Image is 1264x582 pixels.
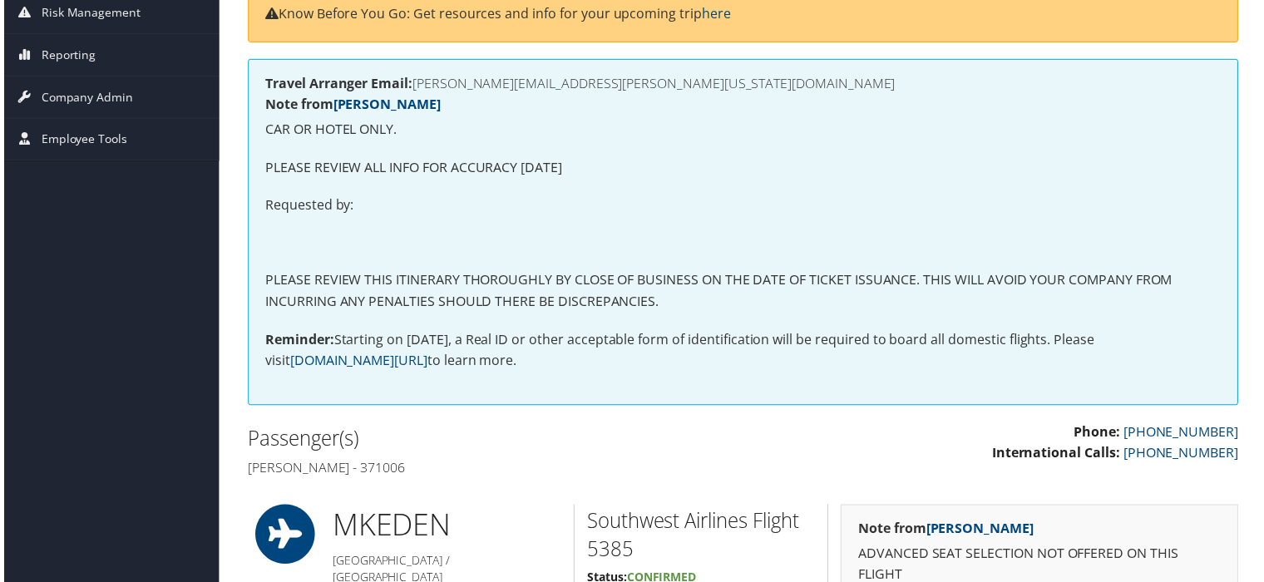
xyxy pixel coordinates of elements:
p: PLEASE REVIEW ALL INFO FOR ACCURACY [DATE] [263,158,1224,180]
h1: MKE DEN [330,507,560,549]
strong: Reminder: [263,332,332,350]
strong: Travel Arranger Email: [263,74,411,92]
p: PLEASE REVIEW THIS ITINERARY THOROUGHLY BY CLOSE OF BUSINESS ON THE DATE OF TICKET ISSUANCE. THIS... [263,271,1224,313]
a: [DOMAIN_NAME][URL] [288,353,426,371]
a: [PHONE_NUMBER] [1126,446,1242,464]
a: [PERSON_NAME] [927,522,1035,540]
span: Reporting [37,34,92,76]
h4: [PERSON_NAME][EMAIL_ADDRESS][PERSON_NAME][US_STATE][DOMAIN_NAME] [263,76,1224,90]
strong: International Calls: [994,446,1123,464]
strong: Phone: [1076,425,1123,443]
a: here [702,4,731,22]
h4: [PERSON_NAME] - 371006 [245,461,731,479]
h2: Passenger(s) [245,427,731,455]
p: Requested by: [263,195,1224,217]
p: Know Before You Go: Get resources and info for your upcoming trip [263,3,1224,25]
a: [PERSON_NAME] [331,96,439,114]
h2: Southwest Airlines Flight 5385 [586,510,816,565]
p: Starting on [DATE], a Real ID or other acceptable form of identification will be required to boar... [263,331,1224,373]
span: Company Admin [37,76,130,118]
a: [PHONE_NUMBER] [1126,425,1242,443]
strong: Note from [263,96,439,114]
p: CAR OR HOTEL ONLY. [263,120,1224,141]
span: Employee Tools [37,119,124,160]
strong: Note from [859,522,1035,540]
